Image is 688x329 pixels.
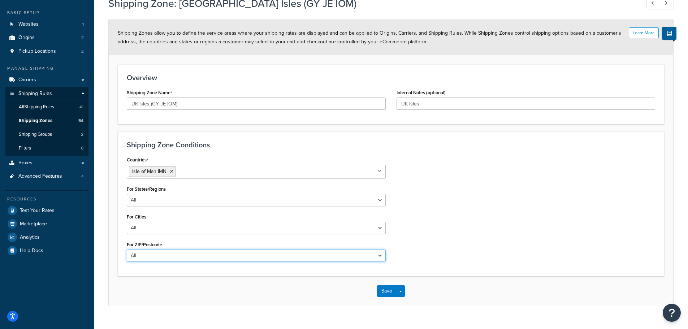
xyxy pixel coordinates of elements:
[81,35,84,41] span: 2
[663,304,681,322] button: Open Resource Center
[19,104,54,110] span: All Shipping Rules
[377,285,397,297] button: Save
[118,29,621,46] span: Shipping Zones allow you to define the service areas where your shipping rates are displayed and ...
[20,208,55,214] span: Test Your Rates
[5,18,88,31] a: Websites1
[5,114,88,127] a: Shipping Zones54
[78,118,83,124] span: 54
[5,10,88,16] div: Basic Setup
[5,31,88,44] li: Origins
[19,145,31,151] span: Filters
[5,217,88,230] a: Marketplace
[5,170,88,183] li: Advanced Features
[662,27,676,40] button: Show Help Docs
[127,242,162,247] label: For ZIP/Postcode
[18,160,33,166] span: Boxes
[18,48,56,55] span: Pickup Locations
[5,45,88,58] li: Pickup Locations
[5,142,88,155] a: Filters0
[5,142,88,155] li: Filters
[127,214,146,220] label: For Cities
[81,131,83,138] span: 2
[397,90,446,95] label: Internal Notes (optional)
[20,221,47,227] span: Marketplace
[5,87,88,100] a: Shipping Rules
[5,65,88,72] div: Manage Shipping
[5,114,88,127] li: Shipping Zones
[20,248,43,254] span: Help Docs
[19,131,52,138] span: Shipping Groups
[5,100,88,114] a: AllShipping Rules41
[5,196,88,202] div: Resources
[127,186,166,192] label: For States/Regions
[5,204,88,217] a: Test Your Rates
[18,173,62,179] span: Advanced Features
[79,104,83,110] span: 41
[5,87,88,156] li: Shipping Rules
[81,48,84,55] span: 2
[18,35,35,41] span: Origins
[629,27,659,38] button: Learn More
[19,118,52,124] span: Shipping Zones
[5,18,88,31] li: Websites
[5,73,88,87] a: Carriers
[81,145,83,151] span: 0
[127,74,655,82] h3: Overview
[5,128,88,141] li: Shipping Groups
[20,234,40,241] span: Analytics
[132,168,166,175] span: Isle of Man IMN
[127,157,148,163] label: Countries
[5,231,88,244] a: Analytics
[81,173,84,179] span: 4
[5,156,88,170] a: Boxes
[18,21,39,27] span: Websites
[5,170,88,183] a: Advanced Features4
[127,141,655,149] h3: Shipping Zone Conditions
[5,128,88,141] a: Shipping Groups2
[5,244,88,257] a: Help Docs
[5,31,88,44] a: Origins2
[5,45,88,58] a: Pickup Locations2
[18,91,52,97] span: Shipping Rules
[82,21,84,27] span: 1
[127,90,172,96] label: Shipping Zone Name
[18,77,36,83] span: Carriers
